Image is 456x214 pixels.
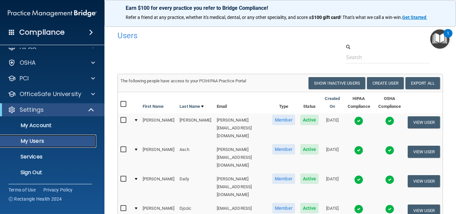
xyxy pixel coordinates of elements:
[180,103,204,110] a: Last Name
[308,77,365,89] button: Show Inactive Users
[367,77,404,89] button: Create User
[8,90,95,98] a: OfficeSafe University
[126,5,435,11] p: Earn $100 for every practice you refer to Bridge Compliance!
[20,74,29,82] p: PCI
[405,77,440,89] a: Export All
[8,7,97,20] img: PMB logo
[272,144,295,155] span: Member
[4,169,93,176] p: Sign Out
[321,172,343,202] td: [DATE]
[408,146,440,158] button: View User
[270,92,298,113] th: Type
[272,115,295,125] span: Member
[346,51,430,63] input: Search
[354,205,363,214] img: tick.e7d51cea.svg
[120,78,246,83] span: The following people have access to your PCIHIPAA Practice Portal
[272,203,295,213] span: Member
[354,116,363,125] img: tick.e7d51cea.svg
[300,203,319,213] span: Active
[402,15,426,20] strong: Get Started
[8,196,62,202] span: Ⓒ Rectangle Health 2024
[4,122,93,129] p: My Account
[354,146,363,155] img: tick.e7d51cea.svg
[374,92,405,113] th: OSHA Compliance
[19,28,65,37] h4: Compliance
[140,113,177,143] td: [PERSON_NAME]
[8,106,95,114] a: Settings
[408,175,440,187] button: View User
[321,113,343,143] td: [DATE]
[300,173,319,184] span: Active
[214,172,270,202] td: [PERSON_NAME][EMAIL_ADDRESS][DOMAIN_NAME]
[298,92,322,113] th: Status
[214,92,270,113] th: Email
[300,144,319,155] span: Active
[43,187,73,193] a: Privacy Policy
[143,103,164,110] a: First Name
[177,113,214,143] td: [PERSON_NAME]
[20,59,36,67] p: OSHA
[311,15,340,20] strong: $100 gift card
[177,172,214,202] td: Daily
[8,74,95,82] a: PCI
[324,95,340,110] a: Created On
[214,113,270,143] td: [PERSON_NAME][EMAIL_ADDRESS][DOMAIN_NAME]
[402,15,427,20] a: Get Started
[140,172,177,202] td: [PERSON_NAME]
[385,116,394,125] img: tick.e7d51cea.svg
[126,15,311,20] span: Refer a friend at any practice, whether it's medical, dental, or any other speciality, and score a
[140,143,177,172] td: [PERSON_NAME]
[408,116,440,128] button: View User
[4,138,93,144] p: My Users
[177,143,214,172] td: Asch
[214,143,270,172] td: [PERSON_NAME][EMAIL_ADDRESS][DOMAIN_NAME]
[321,143,343,172] td: [DATE]
[8,59,95,67] a: OSHA
[20,90,81,98] p: OfficeSafe University
[118,31,303,40] h4: Users
[430,29,449,49] button: Open Resource Center, 1 new notification
[8,187,36,193] a: Terms of Use
[385,175,394,184] img: tick.e7d51cea.svg
[354,175,363,184] img: tick.e7d51cea.svg
[343,92,374,113] th: HIPAA Compliance
[385,205,394,214] img: tick.e7d51cea.svg
[385,146,394,155] img: tick.e7d51cea.svg
[300,115,319,125] span: Active
[340,15,402,20] span: ! That's what we call a win-win.
[447,33,449,42] div: 1
[4,154,93,160] p: Services
[272,173,295,184] span: Member
[20,106,44,114] p: Settings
